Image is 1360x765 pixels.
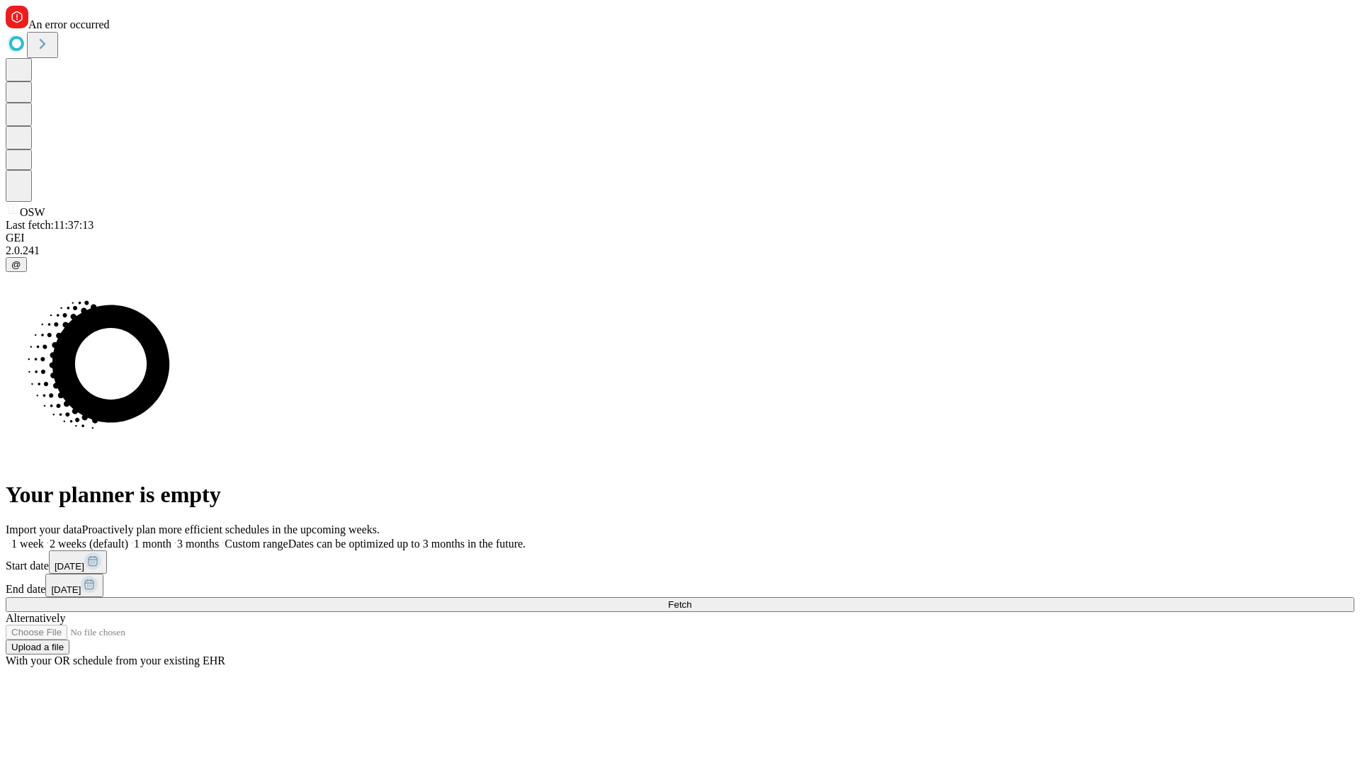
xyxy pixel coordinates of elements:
span: [DATE] [51,584,81,595]
span: 1 month [134,538,171,550]
button: Upload a file [6,640,69,654]
span: An error occurred [28,18,110,30]
div: 2.0.241 [6,244,1354,257]
button: Fetch [6,597,1354,612]
span: @ [11,259,21,270]
span: Import your data [6,523,82,535]
span: With your OR schedule from your existing EHR [6,654,225,667]
div: GEI [6,232,1354,244]
span: OSW [20,206,45,218]
span: Fetch [668,599,691,610]
div: Start date [6,550,1354,574]
span: 2 weeks (default) [50,538,128,550]
span: 3 months [177,538,219,550]
span: [DATE] [55,561,84,572]
span: Last fetch: 11:37:13 [6,219,93,231]
h1: Your planner is empty [6,482,1354,508]
button: [DATE] [45,574,103,597]
span: 1 week [11,538,44,550]
button: @ [6,257,27,272]
span: Proactively plan more efficient schedules in the upcoming weeks. [82,523,380,535]
button: [DATE] [49,550,107,574]
div: End date [6,574,1354,597]
span: Dates can be optimized up to 3 months in the future. [288,538,526,550]
span: Alternatively [6,612,65,624]
span: Custom range [225,538,288,550]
